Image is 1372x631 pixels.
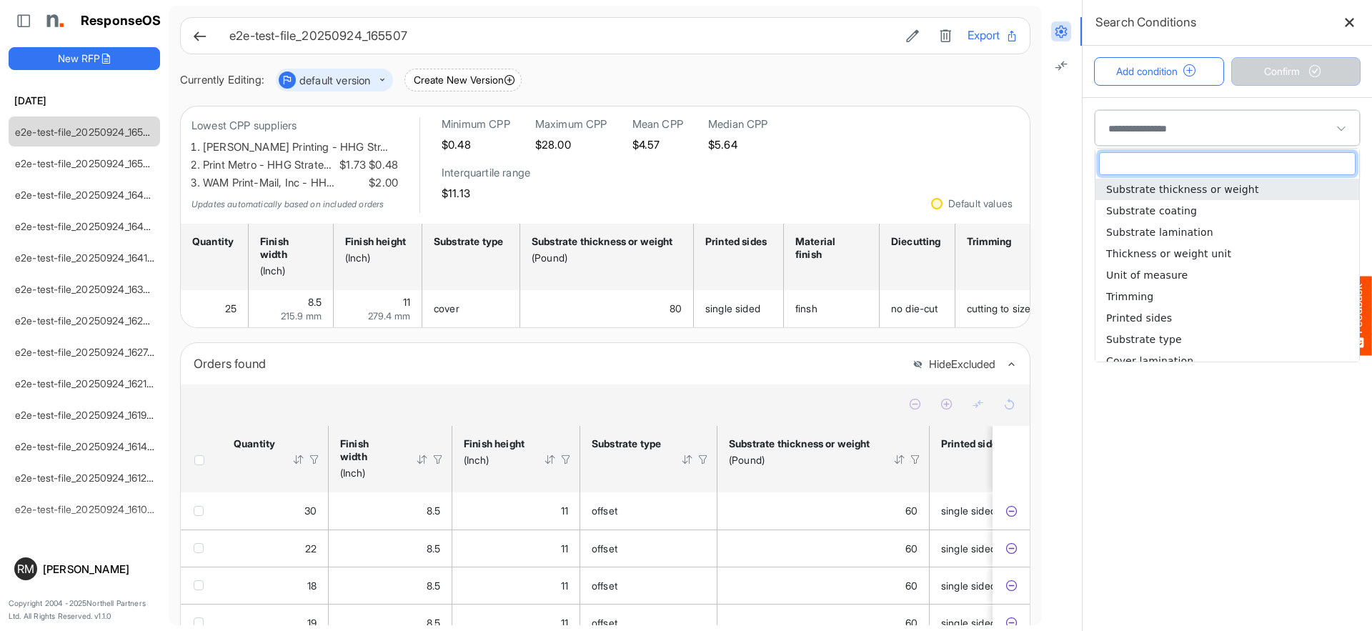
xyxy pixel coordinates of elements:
span: Thickness or weight unit [1106,248,1231,259]
a: e2e-test-file_20250924_164246 [15,220,162,232]
span: 19 [307,617,317,629]
td: single sided is template cell Column Header httpsnorthellcomontologiesmapping-rulesmanufacturingh... [930,530,1058,567]
span: single sided [941,542,996,555]
span: 8.5 [427,580,440,592]
span: 22 [305,542,317,555]
span: RM [17,563,34,575]
td: offset is template cell Column Header httpsnorthellcomontologiesmapping-rulesmaterialhassubstrate... [580,530,717,567]
li: Print Metro - HHG Strate… [203,156,398,174]
span: offset [592,505,617,517]
p: Copyright 2004 - 2025 Northell Partners Ltd. All Rights Reserved. v 1.1.0 [9,597,160,622]
span: 60 [905,617,918,629]
button: Exclude [1004,616,1018,630]
li: WAM Print-Mail, Inc - HH… [203,174,398,192]
td: 60 is template cell Column Header httpsnorthellcomontologiesmapping-rulesmaterialhasmaterialthick... [717,492,930,530]
div: (Inch) [340,467,397,480]
span: 18 [307,580,317,592]
span: single sided [941,617,996,629]
div: Default values [948,199,1013,209]
span: $1.73 [337,156,366,174]
span: cover [434,302,459,314]
td: cover is template cell Column Header httpsnorthellcomontologiesmapping-rulesmaterialhassubstratem... [422,290,520,327]
h5: $0.48 [442,139,510,151]
button: New RFP [9,47,160,70]
a: e2e-test-file_20250924_165023 [15,157,161,169]
td: e398c8c4-73a1-49a4-8dc4-5e3d4e27171d is template cell Column Header [993,492,1033,530]
td: single sided is template cell Column Header httpsnorthellcomontologiesmapping-rulesmanufacturingh... [694,290,784,327]
div: Quantity [234,437,274,450]
span: 8.5 [427,505,440,517]
a: e2e-test-file_20250924_162747 [15,346,159,358]
td: 11 is template cell Column Header httpsnorthellcomontologiesmapping-rulesmeasurementhasfinishsize... [452,492,580,530]
div: Currently Editing: [180,71,264,89]
span: 11 [561,580,568,592]
div: Printed sides [705,235,767,248]
td: 8.5 is template cell Column Header httpsnorthellcomontologiesmapping-rulesmeasurementhasfinishsiz... [329,567,452,604]
input: dropdownlistfilter [1100,153,1355,174]
a: e2e-test-file_20250924_161957 [15,409,158,421]
span: Printed sides [1106,312,1172,324]
td: 11 is template cell Column Header httpsnorthellcomontologiesmapping-rulesmeasurementhasfinishsize... [452,530,580,567]
div: Printed sides [941,437,1003,450]
a: e2e-test-file_20250924_165507 [15,126,161,138]
span: no die-cut [891,302,938,314]
div: Orders found [194,354,902,374]
td: 25 is template cell Column Header httpsnorthellcomontologiesmapping-rulesorderhasquantity [181,290,249,327]
a: e2e-test-file_20250924_164712 [15,189,159,201]
span: 60 [905,505,918,517]
span: Trimming [1106,291,1153,302]
div: Substrate thickness or weight [532,235,677,248]
td: finsh is template cell Column Header httpsnorthellcomontologiesmapping-rulesmanufacturinghassubst... [784,290,880,327]
h5: $5.64 [708,139,768,151]
div: Substrate type [592,437,662,450]
td: 22 is template cell Column Header httpsnorthellcomontologiesmapping-rulesorderhasquantity [222,530,329,567]
h5: $4.57 [632,139,683,151]
h5: $28.00 [535,139,607,151]
div: Material finish [795,235,863,261]
button: Exclude [1004,542,1018,556]
td: no die-cut is template cell Column Header httpsnorthellcomontologiesmapping-rulesmanufacturinghas... [880,290,955,327]
span: Substrate coating [1106,205,1197,217]
span: 25 [225,302,237,314]
button: Edit [902,26,923,45]
div: Filter Icon [560,453,572,466]
td: 578e6e2c-72e4-4ee0-a263-79f7f88fa8c4 is template cell Column Header [993,567,1033,604]
span: 80 [670,302,682,314]
div: Trimming [967,235,1033,248]
div: (Inch) [260,264,317,277]
h6: Minimum CPP [442,117,510,131]
div: (Inch) [464,454,525,467]
div: (Inch) [345,252,406,264]
div: Filter Icon [697,453,710,466]
span: 11 [561,505,568,517]
button: Create New Version [404,69,522,91]
a: e2e-test-file_20250924_161029 [15,503,159,515]
span: 11 [561,542,568,555]
div: (Pound) [532,252,677,264]
div: Filter Icon [909,453,922,466]
button: Exclude [1004,504,1018,518]
td: single sided is template cell Column Header httpsnorthellcomontologiesmapping-rulesmanufacturingh... [930,567,1058,604]
a: e2e-test-file_20250924_162142 [15,377,159,389]
div: Filter Icon [308,453,321,466]
h5: $11.13 [442,187,530,199]
span: 60 [905,542,918,555]
span: 8.5 [427,617,440,629]
td: checkbox [181,567,222,604]
h6: Maximum CPP [535,117,607,131]
td: checkbox [181,530,222,567]
span: 11 [403,296,410,308]
div: Filter Icon [432,453,444,466]
span: 30 [304,505,317,517]
div: dropdownlist [1095,148,1360,362]
a: e2e-test-file_20250924_163739 [15,283,160,295]
span: Substrate type [1106,334,1182,345]
span: Confirm [1264,64,1327,79]
td: 8.5 is template cell Column Header httpsnorthellcomontologiesmapping-rulesmeasurementhasfinishsiz... [329,530,452,567]
span: 11 [561,617,568,629]
button: HideExcluded [913,359,995,371]
div: Finish width [260,235,317,261]
div: Finish height [345,235,406,248]
span: offset [592,580,617,592]
td: 8.5 is template cell Column Header httpsnorthellcomontologiesmapping-rulesmeasurementhasfinishsiz... [329,492,452,530]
